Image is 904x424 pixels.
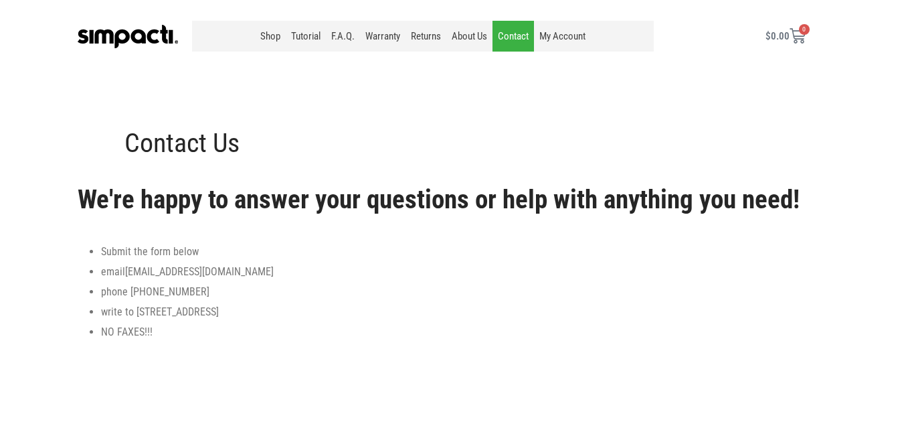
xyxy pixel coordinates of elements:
a: Tutorial [286,21,326,52]
li: write to [STREET_ADDRESS] [101,304,827,320]
li: NO FAXES!!! [101,324,827,340]
a: Shop [255,21,286,52]
li: phone [PHONE_NUMBER] [101,284,827,300]
a: About Us [446,21,492,52]
h1: Contact Us [124,127,780,160]
a: Contact [492,21,534,52]
span: $ [765,30,771,42]
span: email [EMAIL_ADDRESS][DOMAIN_NAME] [101,265,274,278]
bdi: 0.00 [765,30,790,42]
a: $0.00 0 [749,20,822,52]
h2: We're happy to answer your questions or help with anything you need! [78,187,827,213]
a: F.A.Q. [326,21,360,52]
span: 0 [799,24,810,35]
a: Warranty [360,21,405,52]
li: Submit the form below [101,244,827,260]
a: Returns [405,21,446,52]
a: My Account [534,21,591,52]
